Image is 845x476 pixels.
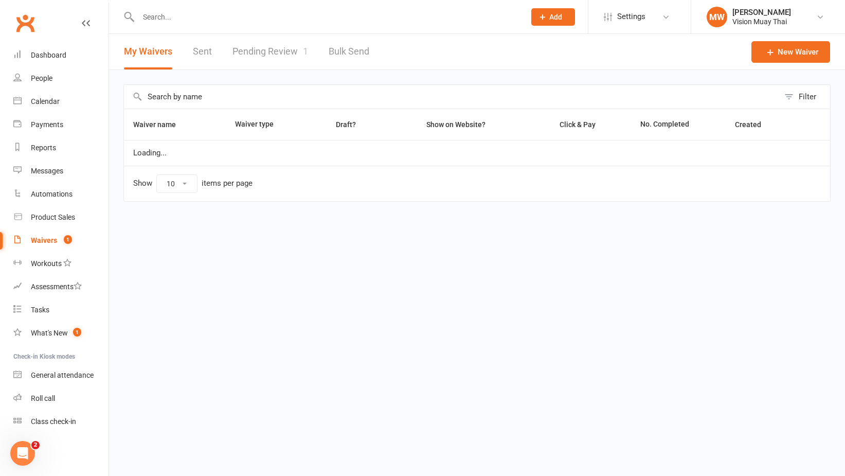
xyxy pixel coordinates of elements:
button: Waiver name [133,118,187,131]
a: Reports [13,136,109,160]
div: Tasks [31,306,49,314]
div: Product Sales [31,213,75,221]
div: Waivers [31,236,57,244]
input: Search by name [124,85,779,109]
div: People [31,74,52,82]
div: [PERSON_NAME] [732,8,791,17]
span: 1 [64,235,72,244]
a: Assessments [13,275,109,298]
a: Messages [13,160,109,183]
a: Waivers 1 [13,229,109,252]
span: 2 [31,441,40,449]
a: People [13,67,109,90]
button: Add [531,8,575,26]
a: General attendance kiosk mode [13,364,109,387]
a: Class kiosk mode [13,410,109,433]
div: Filter [799,91,816,103]
button: Click & Pay [550,118,607,131]
span: Show on Website? [426,120,486,129]
a: Product Sales [13,206,109,229]
div: Show [133,174,253,193]
a: Pending Review1 [232,34,308,69]
div: Roll call [31,394,55,402]
div: Calendar [31,97,60,105]
th: Waiver type [226,109,306,140]
a: Tasks [13,298,109,322]
button: My Waivers [124,34,172,69]
div: items per page [202,179,253,188]
span: Created [735,120,772,129]
button: Created [735,118,772,131]
input: Search... [135,10,518,24]
div: Reports [31,144,56,152]
a: Automations [13,183,109,206]
button: Draft? [327,118,367,131]
div: MW [707,7,727,27]
span: Click & Pay [560,120,596,129]
div: What's New [31,329,68,337]
div: Vision Muay Thai [732,17,791,26]
span: Waiver name [133,120,187,129]
a: Bulk Send [329,34,369,69]
div: Dashboard [31,51,66,59]
span: 1 [73,328,81,337]
iframe: Intercom live chat [10,441,35,466]
a: Workouts [13,252,109,275]
a: Payments [13,113,109,136]
a: Roll call [13,387,109,410]
div: Assessments [31,283,82,291]
span: Settings [617,5,645,28]
span: 1 [303,46,308,57]
div: Messages [31,167,63,175]
a: Clubworx [12,10,38,36]
div: General attendance [31,371,94,379]
a: Calendar [13,90,109,113]
a: Dashboard [13,44,109,67]
a: What's New1 [13,322,109,345]
span: Add [549,13,562,21]
th: No. Completed [631,109,726,140]
div: Workouts [31,259,62,268]
a: New Waiver [751,41,830,63]
div: Automations [31,190,73,198]
div: Payments [31,120,63,129]
td: Loading... [124,140,830,166]
button: Filter [779,85,830,109]
div: Class check-in [31,417,76,426]
button: Show on Website? [417,118,497,131]
span: Draft? [336,120,356,129]
a: Sent [193,34,212,69]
